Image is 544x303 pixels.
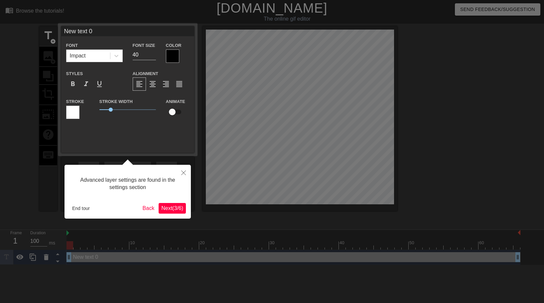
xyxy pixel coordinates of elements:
button: Back [140,203,157,214]
button: Close [176,165,191,180]
button: End tour [69,203,92,213]
button: Next [159,203,186,214]
span: Next ( 3 / 6 ) [161,205,183,211]
div: Advanced layer settings are found in the settings section [69,170,186,198]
